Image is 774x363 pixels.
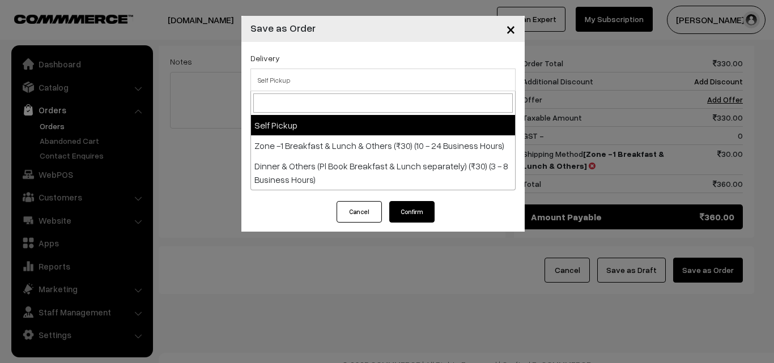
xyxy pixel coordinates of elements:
button: Cancel [337,201,382,223]
li: Zone -1 Breakfast & Lunch & Others (₹30) (10 - 24 Business Hours) [251,135,515,156]
button: Close [497,11,525,46]
span: Self Pickup [251,70,515,90]
label: Delivery [250,52,280,64]
button: Confirm [389,201,435,223]
li: Dinner & Others (Pl Book Breakfast & Lunch separately) (₹30) (3 - 8 Business Hours) [251,156,515,190]
h4: Save as Order [250,20,316,36]
span: × [506,18,516,39]
li: Self Pickup [251,115,515,135]
span: Self Pickup [250,69,516,91]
